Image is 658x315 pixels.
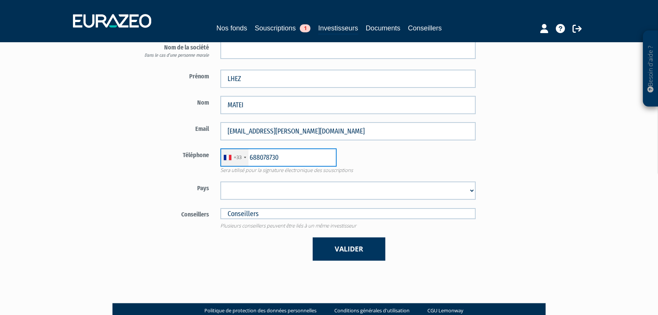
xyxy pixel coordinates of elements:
[313,237,385,261] button: Valider
[204,307,316,314] a: Politique de protection des données personnelles
[126,96,215,107] label: Nom
[646,35,655,103] p: Besoin d'aide ?
[366,23,400,33] a: Documents
[126,181,215,193] label: Pays
[126,70,215,81] label: Prénom
[216,23,247,33] a: Nos fonds
[234,154,242,161] div: +33
[220,148,337,167] input: 6 12 34 56 78
[73,14,151,28] img: 1732889491-logotype_eurazeo_blanc_rvb.png
[126,208,215,219] label: Conseillers
[215,222,481,229] span: Plusieurs conseillers peuvent être liés à un même investisseur
[131,52,209,59] div: Dans le cas d’une personne morale
[427,307,463,314] a: CGU Lemonway
[221,149,248,166] div: France: +33
[334,307,410,314] a: Conditions générales d'utilisation
[126,41,215,59] label: Nom de la société
[318,23,358,35] a: Investisseurs
[255,23,310,33] a: Souscriptions1
[126,148,215,160] label: Téléphone
[300,24,310,32] span: 1
[408,23,442,33] a: Conseillers
[215,167,481,174] span: Sera utilisé pour la signature électronique des souscriptions
[126,122,215,134] label: Email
